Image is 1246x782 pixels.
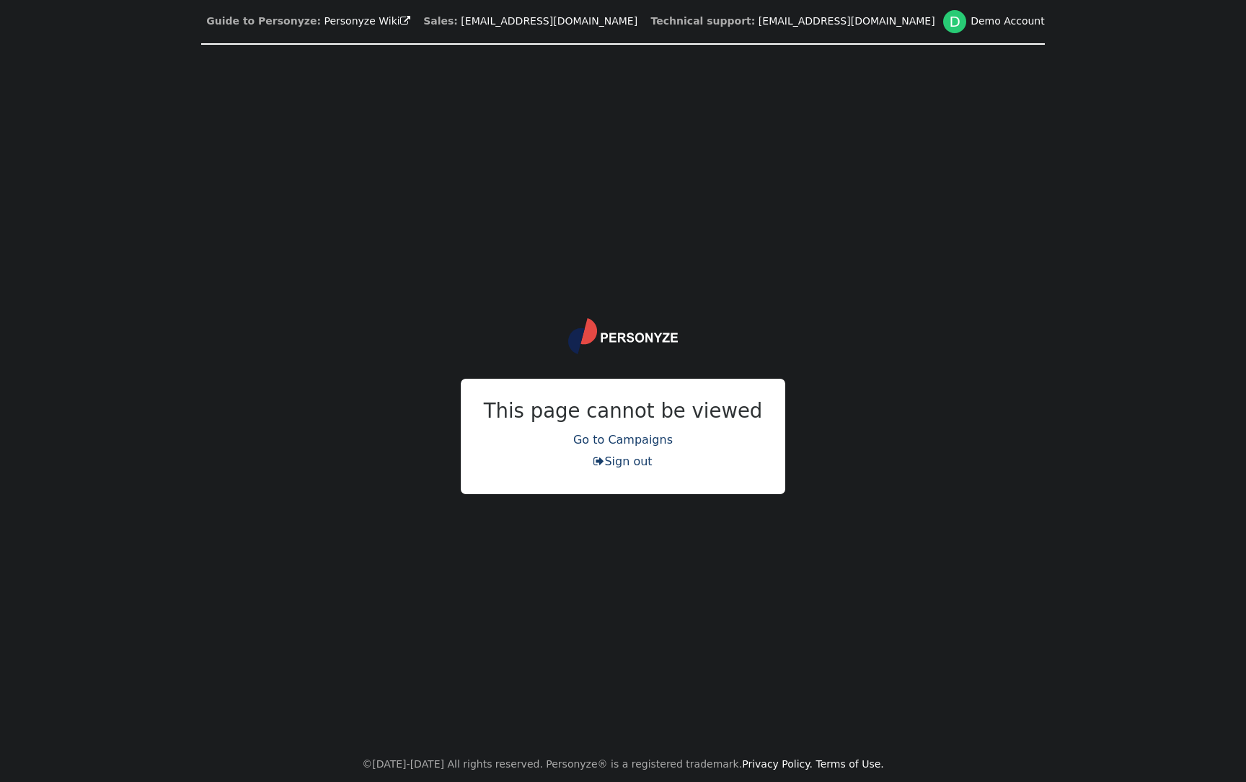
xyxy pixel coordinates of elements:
b: Technical support: [651,15,756,27]
a: [EMAIL_ADDRESS][DOMAIN_NAME] [461,15,637,27]
a: Privacy Policy. [742,758,813,770]
a: DDemo Account [943,15,1045,27]
a: Terms of Use. [816,758,884,770]
a: Personyze Wiki [324,15,410,27]
center: ©[DATE]-[DATE] All rights reserved. Personyze® is a registered trademark. [362,747,884,782]
span:  [593,455,604,467]
b: Guide to Personyze: [206,15,321,27]
a: Go to Campaigns [573,433,673,447]
span:  [400,16,410,26]
a: [EMAIL_ADDRESS][DOMAIN_NAME] [759,15,935,27]
h3: This page cannot be viewed [484,396,763,426]
a: Sign out [593,454,652,468]
img: logo.svg [568,318,678,354]
div: D [943,10,966,33]
b: Sales: [423,15,458,27]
